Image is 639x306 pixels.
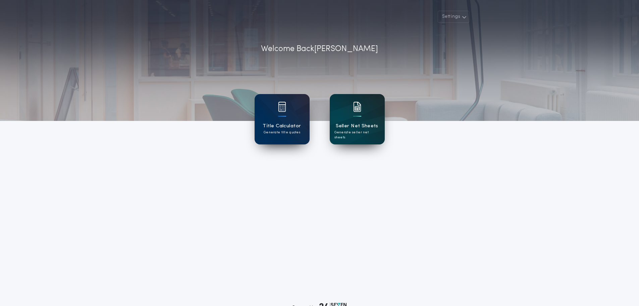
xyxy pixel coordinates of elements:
[336,122,378,130] h1: Seller Net Sheets
[438,11,469,23] button: Settings
[278,102,286,112] img: card icon
[334,130,380,140] p: Generate seller net sheets
[261,43,378,55] p: Welcome Back [PERSON_NAME]
[330,94,385,144] a: card iconSeller Net SheetsGenerate seller net sheets
[264,130,300,135] p: Generate title quotes
[353,102,361,112] img: card icon
[255,94,310,144] a: card iconTitle CalculatorGenerate title quotes
[263,122,301,130] h1: Title Calculator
